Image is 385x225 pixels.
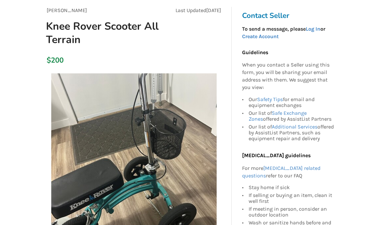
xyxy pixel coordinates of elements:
a: Safe Exchange Zones [249,110,307,122]
div: If selling or buying an item, clean it well first [249,191,335,205]
p: For more refer to our FAQ [242,165,335,180]
span: [DATE] [206,7,221,13]
strong: To send a message, please or [242,26,325,39]
a: Additional Services [272,124,317,130]
a: [MEDICAL_DATA] related questions [242,165,320,179]
span: [PERSON_NAME] [47,7,87,13]
div: If meeting in person, consider an outdoor location [249,205,335,219]
h1: Knee Rover Scooter All Terrain [41,20,168,46]
a: Create Account [242,33,279,39]
div: Our list of offered by AssistList Partners [249,109,335,123]
h3: Contact Seller [242,11,339,20]
div: Our list of offered by AssistList Partners, such as equipment repair and delivery [249,123,335,142]
p: When you contact a Seller using this form, you will be sharing your email address with them. We s... [242,61,335,91]
b: [MEDICAL_DATA] guidelines [242,152,311,158]
a: Safety Tips [257,96,283,102]
div: Stay home if sick [249,185,335,191]
a: Log In [306,26,320,32]
div: Our for email and equipment exchanges [249,97,335,109]
div: $200 [47,56,48,65]
span: Last Updated [176,7,206,13]
b: Guidelines [242,49,268,55]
